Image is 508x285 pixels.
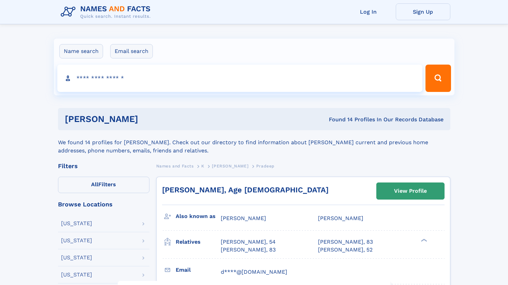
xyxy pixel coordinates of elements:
div: Found 14 Profiles In Our Records Database [233,116,444,123]
a: View Profile [377,183,444,199]
span: [PERSON_NAME] [212,164,248,168]
span: Pradeep [256,164,275,168]
h3: Also known as [176,211,221,222]
a: Names and Facts [156,162,194,170]
label: Filters [58,177,149,193]
div: Browse Locations [58,201,149,207]
a: [PERSON_NAME], Age [DEMOGRAPHIC_DATA] [162,186,329,194]
div: [US_STATE] [61,238,92,243]
div: Filters [58,163,149,169]
div: [US_STATE] [61,255,92,260]
div: [US_STATE] [61,272,92,277]
div: ❯ [420,238,428,243]
label: Email search [110,44,153,58]
div: We found 14 profiles for [PERSON_NAME]. Check out our directory to find information about [PERSON... [58,130,450,155]
span: K [201,164,204,168]
h3: Relatives [176,236,221,248]
img: Logo Names and Facts [58,3,156,21]
button: Search Button [425,65,451,92]
div: View Profile [394,183,427,199]
span: [PERSON_NAME] [318,215,363,221]
label: Name search [59,44,103,58]
a: [PERSON_NAME] [212,162,248,170]
a: [PERSON_NAME], 83 [318,238,373,246]
span: [PERSON_NAME] [221,215,266,221]
a: [PERSON_NAME], 52 [318,246,373,254]
a: Log In [341,3,396,20]
h3: Email [176,264,221,276]
h1: [PERSON_NAME] [65,115,234,123]
span: All [91,181,98,188]
a: Sign Up [396,3,450,20]
input: search input [57,65,423,92]
a: [PERSON_NAME], 83 [221,246,276,254]
a: [PERSON_NAME], 54 [221,238,276,246]
a: K [201,162,204,170]
div: [US_STATE] [61,221,92,226]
